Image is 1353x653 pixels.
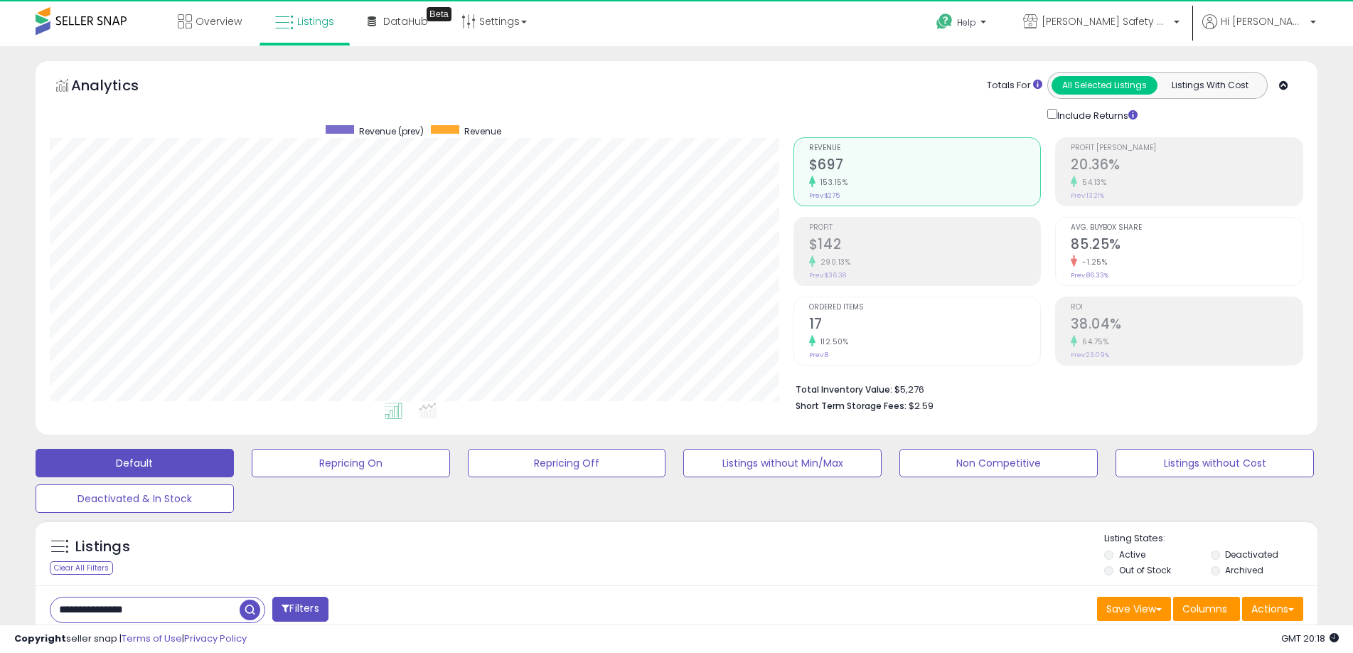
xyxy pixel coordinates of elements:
[1071,351,1109,359] small: Prev: 23.09%
[899,449,1098,477] button: Non Competitive
[359,125,424,137] span: Revenue (prev)
[1116,449,1314,477] button: Listings without Cost
[796,383,892,395] b: Total Inventory Value:
[815,177,848,188] small: 153.15%
[815,336,849,347] small: 112.50%
[809,236,1041,255] h2: $142
[1077,177,1106,188] small: 54.13%
[122,632,182,645] a: Terms of Use
[809,191,840,200] small: Prev: $275
[14,632,66,645] strong: Copyright
[815,257,851,267] small: 290.13%
[50,561,113,575] div: Clear All Filters
[1097,597,1171,621] button: Save View
[1071,156,1303,176] h2: 20.36%
[184,632,247,645] a: Privacy Policy
[1077,257,1107,267] small: -1.25%
[1119,564,1171,576] label: Out of Stock
[36,449,234,477] button: Default
[1077,336,1108,347] small: 64.75%
[809,144,1041,152] span: Revenue
[1221,14,1306,28] span: Hi [PERSON_NAME]
[468,449,666,477] button: Repricing Off
[1037,106,1154,123] div: Include Returns
[1071,144,1303,152] span: Profit [PERSON_NAME]
[809,156,1041,176] h2: $697
[383,14,428,28] span: DataHub
[252,449,450,477] button: Repricing On
[75,537,130,557] h5: Listings
[987,79,1042,92] div: Totals For
[1242,597,1303,621] button: Actions
[36,484,234,513] button: Deactivated & In Stock
[1225,564,1263,576] label: Archived
[1042,14,1170,28] span: [PERSON_NAME] Safety & Supply
[1071,224,1303,232] span: Avg. Buybox Share
[925,2,1000,46] a: Help
[809,316,1041,335] h2: 17
[297,14,334,28] span: Listings
[1119,548,1145,561] label: Active
[1182,602,1227,616] span: Columns
[809,224,1041,232] span: Profit
[1071,271,1108,280] small: Prev: 86.33%
[809,304,1041,312] span: Ordered Items
[1104,532,1317,546] p: Listing States:
[909,399,934,413] span: $2.59
[1071,191,1104,200] small: Prev: 13.21%
[1202,14,1316,46] a: Hi [PERSON_NAME]
[427,7,451,21] div: Tooltip anchor
[196,14,242,28] span: Overview
[957,16,976,28] span: Help
[1071,316,1303,335] h2: 38.04%
[71,75,166,99] h5: Analytics
[1052,76,1157,95] button: All Selected Listings
[1173,597,1240,621] button: Columns
[272,597,328,622] button: Filters
[796,380,1293,397] li: $5,276
[809,271,846,280] small: Prev: $36.38
[464,125,501,137] span: Revenue
[1157,76,1263,95] button: Listings With Cost
[1281,632,1339,645] span: 2025-10-14 20:18 GMT
[683,449,882,477] button: Listings without Min/Max
[796,400,907,412] b: Short Term Storage Fees:
[809,351,828,359] small: Prev: 8
[936,13,953,31] i: Get Help
[14,632,247,646] div: seller snap | |
[1071,304,1303,312] span: ROI
[1225,548,1278,561] label: Deactivated
[1071,236,1303,255] h2: 85.25%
